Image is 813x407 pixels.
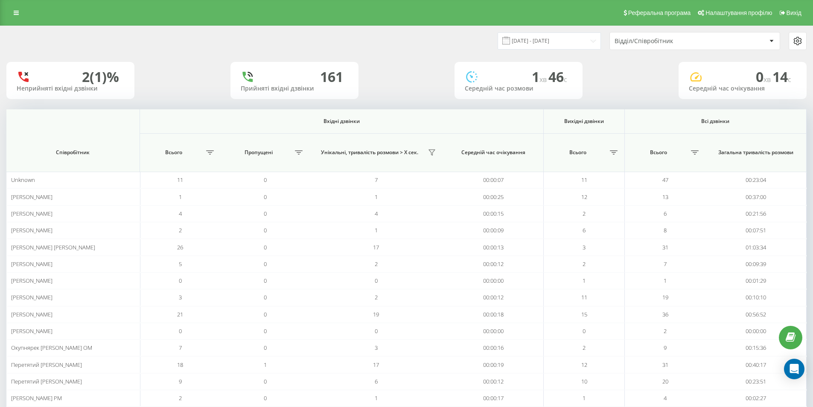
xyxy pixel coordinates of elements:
[179,327,182,335] span: 0
[552,118,617,125] span: Вихідні дзвінки
[443,356,544,373] td: 00:00:19
[375,226,378,234] span: 1
[662,378,668,385] span: 20
[443,256,544,272] td: 00:00:12
[264,361,267,369] span: 1
[705,289,807,306] td: 00:10:10
[179,226,182,234] span: 2
[11,344,92,351] span: Окупнярек [PERSON_NAME] ОМ
[662,361,668,369] span: 31
[583,394,586,402] span: 1
[443,239,544,255] td: 00:00:13
[373,243,379,251] span: 17
[705,356,807,373] td: 00:40:17
[82,69,119,85] div: 2 (1)%
[705,340,807,356] td: 00:15:36
[564,75,567,84] span: c
[11,310,52,318] span: [PERSON_NAME]
[443,188,544,205] td: 00:00:25
[664,260,667,268] span: 7
[662,176,668,184] span: 47
[583,260,586,268] span: 2
[581,293,587,301] span: 11
[373,361,379,369] span: 17
[320,69,343,85] div: 161
[264,378,267,385] span: 0
[615,38,717,45] div: Відділ/Співробітник
[664,210,667,217] span: 6
[264,260,267,268] span: 0
[179,344,182,351] span: 7
[788,75,791,84] span: c
[638,118,793,125] span: Всі дзвінки
[264,293,267,301] span: 0
[375,210,378,217] span: 4
[179,260,182,268] span: 5
[264,344,267,351] span: 0
[772,67,791,86] span: 14
[787,9,801,16] span: Вихід
[264,394,267,402] span: 0
[177,310,183,318] span: 21
[548,149,607,156] span: Всього
[714,149,797,156] span: Загальна тривалість розмови
[664,327,667,335] span: 2
[11,394,62,402] span: [PERSON_NAME] РМ
[443,373,544,390] td: 00:00:12
[583,344,586,351] span: 2
[705,188,807,205] td: 00:37:00
[225,149,292,156] span: Пропущені
[264,193,267,201] span: 0
[17,85,124,92] div: Неприйняті вхідні дзвінки
[664,344,667,351] span: 9
[179,277,182,284] span: 0
[11,210,52,217] span: [PERSON_NAME]
[583,210,586,217] span: 2
[179,394,182,402] span: 2
[375,327,378,335] span: 0
[465,85,572,92] div: Середній час розмови
[179,293,182,301] span: 3
[629,149,688,156] span: Всього
[705,306,807,323] td: 00:56:52
[628,9,691,16] span: Реферальна програма
[705,390,807,407] td: 00:02:27
[583,277,586,284] span: 1
[581,310,587,318] span: 15
[11,277,52,284] span: [PERSON_NAME]
[11,361,82,369] span: Перетятий [PERSON_NAME]
[375,293,378,301] span: 2
[581,193,587,201] span: 12
[581,378,587,385] span: 10
[763,75,772,84] span: хв
[689,85,796,92] div: Середній час очікування
[11,378,82,385] span: Перетятий [PERSON_NAME]
[11,327,52,335] span: [PERSON_NAME]
[179,210,182,217] span: 4
[179,193,182,201] span: 1
[264,310,267,318] span: 0
[664,277,667,284] span: 1
[784,359,804,379] div: Open Intercom Messenger
[11,226,52,234] span: [PERSON_NAME]
[375,277,378,284] span: 0
[662,310,668,318] span: 36
[264,243,267,251] span: 0
[443,306,544,323] td: 00:00:18
[177,176,183,184] span: 11
[705,239,807,255] td: 01:03:34
[264,327,267,335] span: 0
[705,172,807,188] td: 00:23:04
[164,118,519,125] span: Вхідні дзвінки
[705,205,807,222] td: 00:21:56
[443,172,544,188] td: 00:00:07
[705,256,807,272] td: 00:09:39
[443,390,544,407] td: 00:00:17
[583,327,586,335] span: 0
[662,193,668,201] span: 13
[11,193,52,201] span: [PERSON_NAME]
[144,149,204,156] span: Всього
[177,243,183,251] span: 26
[583,226,586,234] span: 6
[705,272,807,289] td: 00:01:29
